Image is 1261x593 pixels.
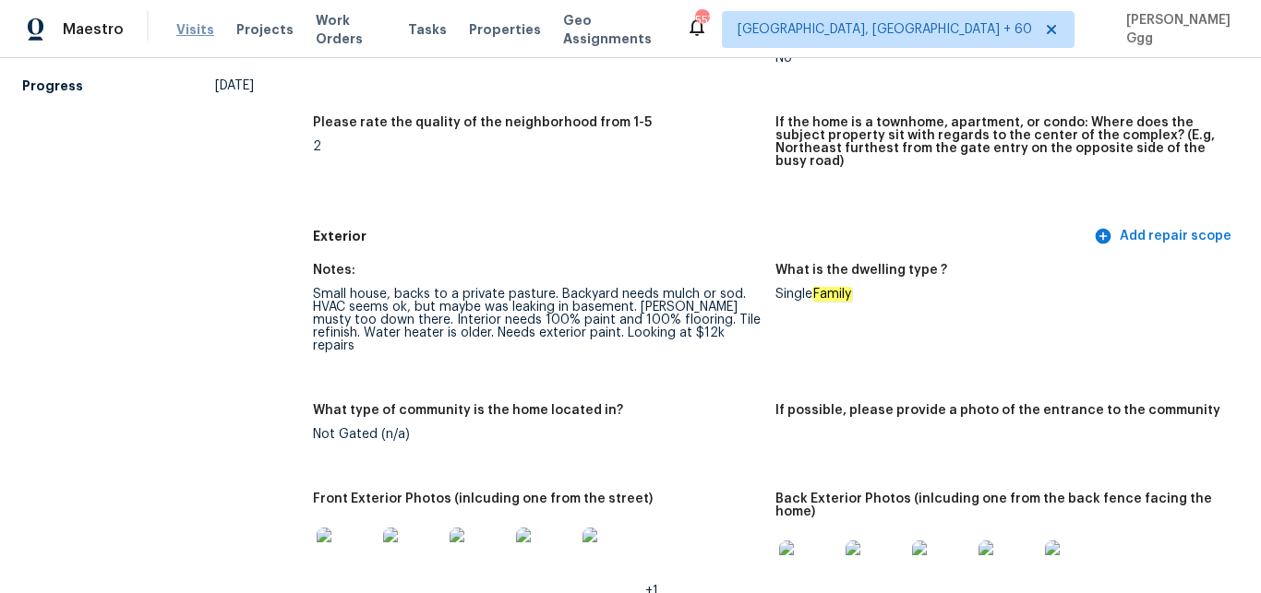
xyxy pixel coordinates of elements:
[695,11,708,30] div: 557
[1119,11,1233,48] span: [PERSON_NAME] Ggg
[775,264,947,277] h5: What is the dwelling type ?
[1098,225,1231,248] span: Add repair scope
[738,20,1032,39] span: [GEOGRAPHIC_DATA], [GEOGRAPHIC_DATA] + 60
[1090,219,1239,254] button: Add repair scope
[236,20,294,39] span: Projects
[563,11,664,48] span: Geo Assignments
[176,20,214,39] span: Visits
[313,227,1090,246] h5: Exterior
[469,20,541,39] span: Properties
[775,116,1224,168] h5: If the home is a townhome, apartment, or condo: Where does the subject property sit with regards ...
[313,116,652,129] h5: Please rate the quality of the neighborhood from 1-5
[316,11,386,48] span: Work Orders
[22,77,83,95] h5: Progress
[775,52,1224,65] div: No
[215,77,254,95] span: [DATE]
[313,404,623,417] h5: What type of community is the home located in?
[22,69,254,102] a: Progress[DATE]
[313,428,762,441] div: Not Gated (n/a)
[63,20,124,39] span: Maestro
[313,492,653,505] h5: Front Exterior Photos (inlcuding one from the street)
[313,288,762,352] div: Small house, backs to a private pasture. Backyard needs mulch or sod. HVAC seems ok, but maybe wa...
[812,287,852,302] em: Family
[313,264,355,277] h5: Notes:
[775,288,1224,301] div: Single
[775,404,1220,417] h5: If possible, please provide a photo of the entrance to the community
[408,23,447,36] span: Tasks
[313,140,762,153] div: 2
[775,492,1224,518] h5: Back Exterior Photos (inlcuding one from the back fence facing the home)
